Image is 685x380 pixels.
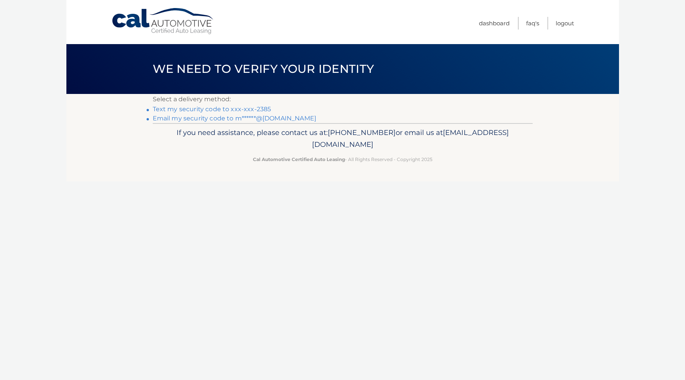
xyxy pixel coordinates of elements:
a: Cal Automotive [111,8,215,35]
a: FAQ's [526,17,539,30]
span: We need to verify your identity [153,62,374,76]
a: Email my security code to m******@[DOMAIN_NAME] [153,115,317,122]
p: - All Rights Reserved - Copyright 2025 [158,155,528,163]
p: Select a delivery method: [153,94,533,105]
span: [PHONE_NUMBER] [328,128,396,137]
a: Text my security code to xxx-xxx-2385 [153,105,271,113]
strong: Cal Automotive Certified Auto Leasing [253,156,345,162]
a: Dashboard [479,17,510,30]
p: If you need assistance, please contact us at: or email us at [158,127,528,151]
a: Logout [556,17,574,30]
